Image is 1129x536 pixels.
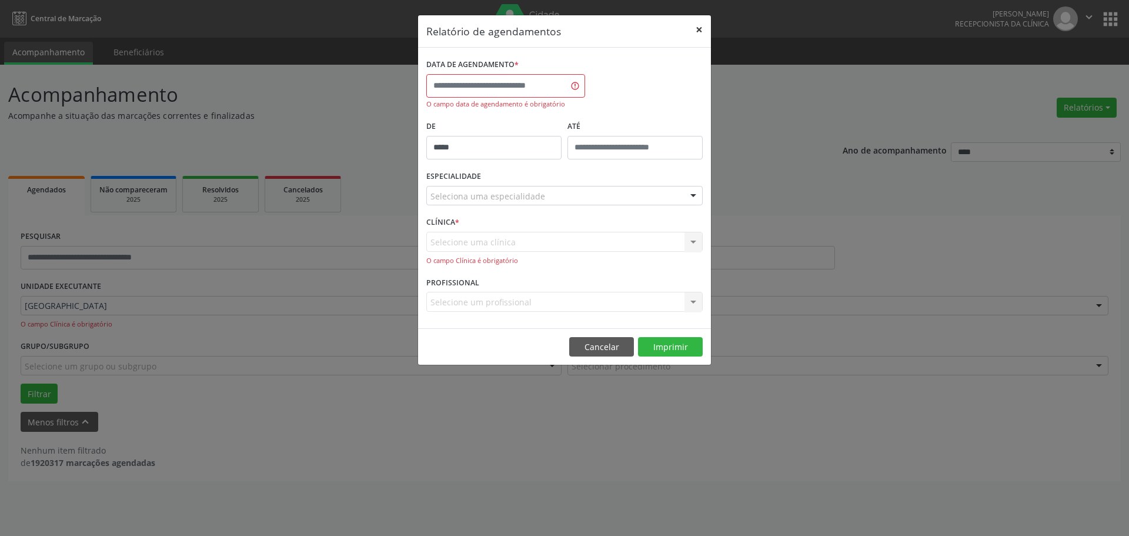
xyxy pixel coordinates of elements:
[426,214,459,232] label: CLÍNICA
[426,99,585,109] div: O campo data de agendamento é obrigatório
[430,190,545,202] span: Seleciona uma especialidade
[426,168,481,186] label: ESPECIALIDADE
[687,15,711,44] button: Close
[638,337,703,357] button: Imprimir
[426,56,519,74] label: DATA DE AGENDAMENTO
[426,256,703,266] div: O campo Clínica é obrigatório
[426,274,479,292] label: PROFISSIONAL
[567,118,703,136] label: ATÉ
[426,118,562,136] label: De
[426,24,561,39] h5: Relatório de agendamentos
[569,337,634,357] button: Cancelar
